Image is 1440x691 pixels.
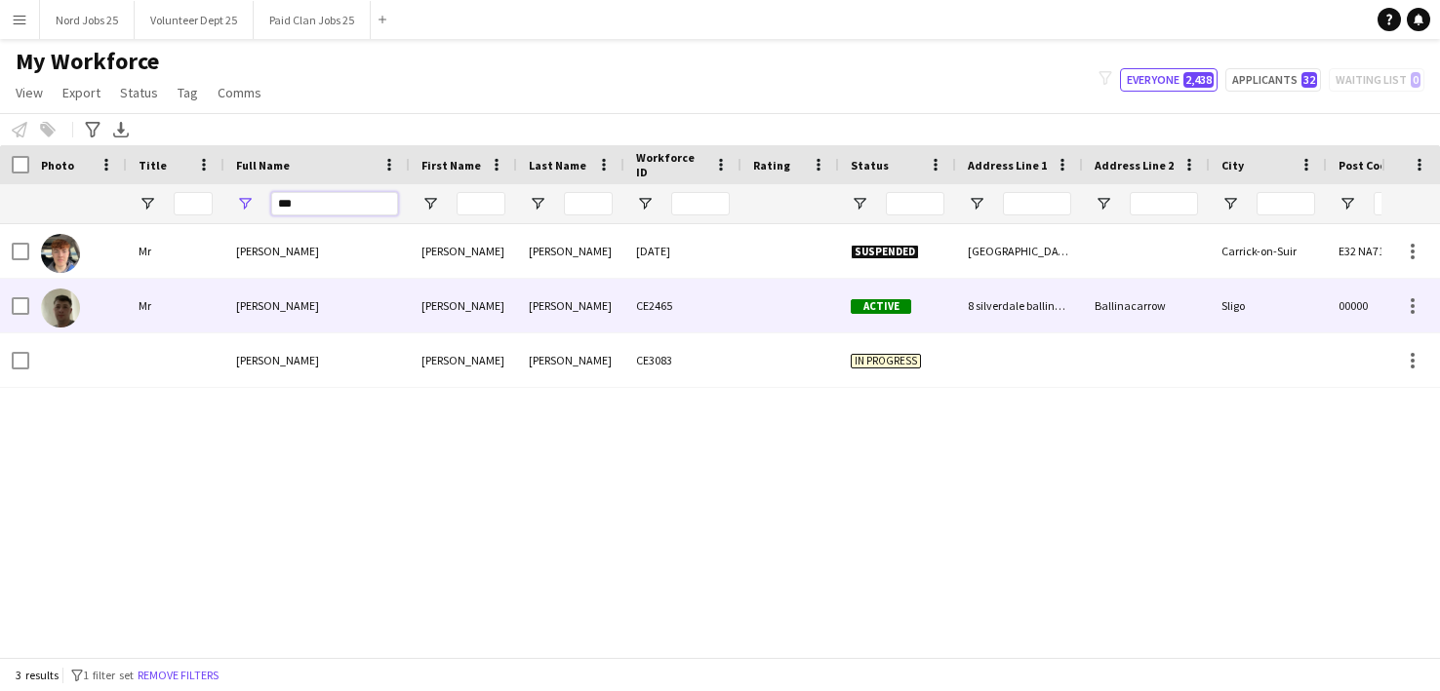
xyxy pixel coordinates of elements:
[8,80,51,105] a: View
[1120,68,1218,92] button: Everyone2,438
[1339,158,1394,173] span: Post Code
[410,224,517,278] div: [PERSON_NAME]
[517,279,624,332] div: [PERSON_NAME]
[120,84,158,101] span: Status
[851,158,889,173] span: Status
[624,279,741,332] div: CE2465
[1083,279,1210,332] div: Ballinacarrow
[671,192,730,215] input: Workforce ID Filter Input
[236,244,319,258] span: [PERSON_NAME]
[886,192,944,215] input: Status Filter Input
[135,1,254,39] button: Volunteer Dept 25
[178,84,198,101] span: Tag
[1301,72,1317,88] span: 32
[753,158,790,173] span: Rating
[41,288,80,327] img: Kyle Kelly
[564,192,613,215] input: Last Name Filter Input
[1257,192,1315,215] input: City Filter Input
[236,353,319,367] span: [PERSON_NAME]
[254,1,371,39] button: Paid Clan Jobs 25
[410,279,517,332] div: [PERSON_NAME]
[112,80,166,105] a: Status
[851,354,921,368] span: In progress
[1339,195,1356,212] button: Open Filter Menu
[529,158,586,173] span: Last Name
[236,195,254,212] button: Open Filter Menu
[636,150,706,179] span: Workforce ID
[421,195,439,212] button: Open Filter Menu
[127,224,224,278] div: Mr
[529,195,546,212] button: Open Filter Menu
[517,224,624,278] div: [PERSON_NAME]
[41,234,80,273] img: Kyle Dowley
[624,224,741,278] div: [DATE]
[55,80,108,105] a: Export
[956,224,1083,278] div: [GEOGRAPHIC_DATA], [GEOGRAPHIC_DATA], [GEOGRAPHIC_DATA], [GEOGRAPHIC_DATA]
[109,118,133,141] app-action-btn: Export XLSX
[1183,72,1214,88] span: 2,438
[851,245,919,259] span: Suspended
[968,158,1047,173] span: Address Line 1
[410,333,517,387] div: [PERSON_NAME]
[81,118,104,141] app-action-btn: Advanced filters
[236,158,290,173] span: Full Name
[41,158,74,173] span: Photo
[16,84,43,101] span: View
[1225,68,1321,92] button: Applicants32
[421,158,481,173] span: First Name
[83,668,134,682] span: 1 filter set
[956,279,1083,332] div: 8 silverdale ballinacarrow
[968,195,985,212] button: Open Filter Menu
[218,84,261,101] span: Comms
[139,158,167,173] span: Title
[1003,192,1071,215] input: Address Line 1 Filter Input
[271,192,398,215] input: Full Name Filter Input
[210,80,269,105] a: Comms
[1374,192,1432,215] input: Post Code Filter Input
[16,47,159,76] span: My Workforce
[127,279,224,332] div: Mr
[1221,158,1244,173] span: City
[1095,158,1174,173] span: Address Line 2
[1095,195,1112,212] button: Open Filter Menu
[636,195,654,212] button: Open Filter Menu
[624,333,741,387] div: CE3083
[457,192,505,215] input: First Name Filter Input
[1221,195,1239,212] button: Open Filter Menu
[1130,192,1198,215] input: Address Line 2 Filter Input
[40,1,135,39] button: Nord Jobs 25
[170,80,206,105] a: Tag
[1210,279,1327,332] div: Sligo
[139,195,156,212] button: Open Filter Menu
[174,192,213,215] input: Title Filter Input
[134,665,222,686] button: Remove filters
[851,195,868,212] button: Open Filter Menu
[236,298,319,313] span: [PERSON_NAME]
[62,84,100,101] span: Export
[517,333,624,387] div: [PERSON_NAME]
[1210,224,1327,278] div: Carrick-on-Suir
[851,299,911,314] span: Active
